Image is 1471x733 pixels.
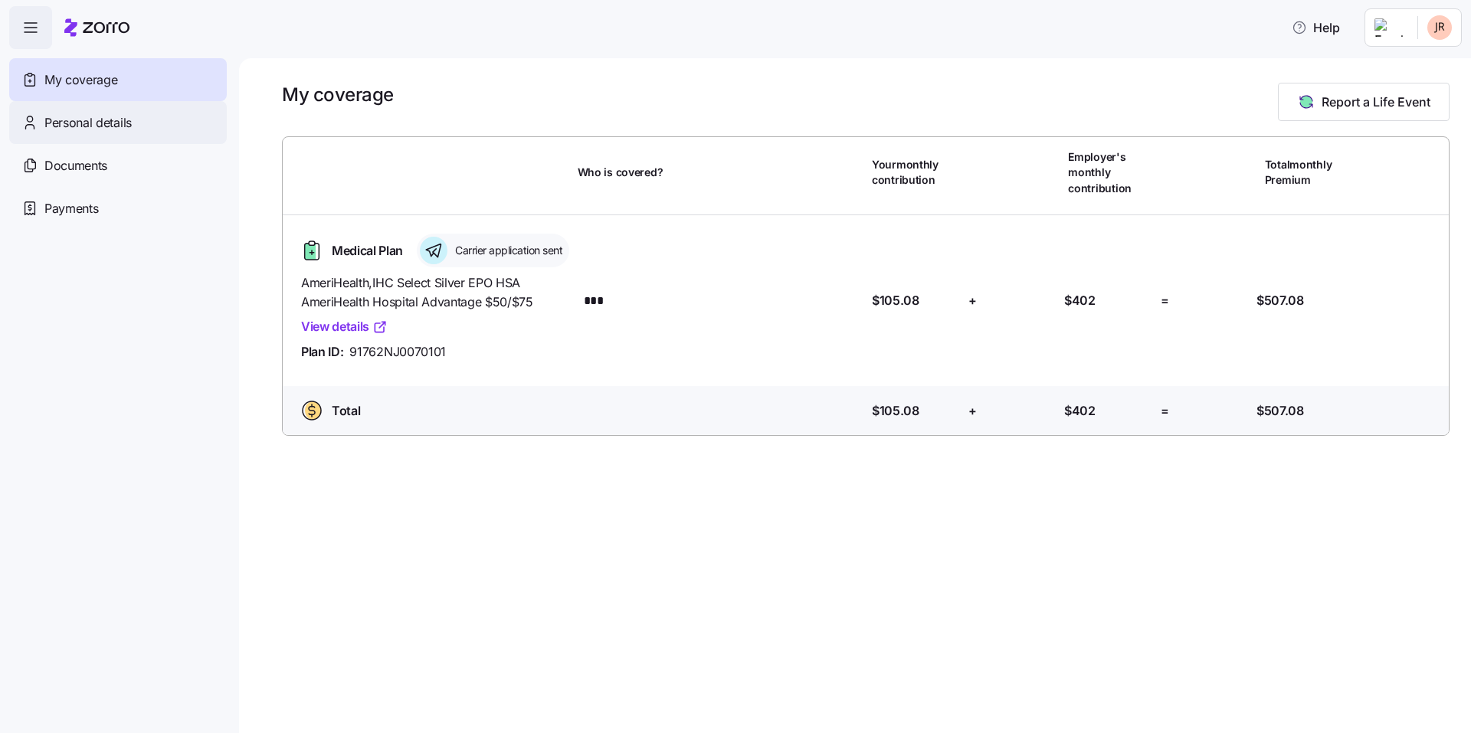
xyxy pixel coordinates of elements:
button: Help [1279,12,1352,43]
span: + [968,291,977,310]
span: Report a Life Event [1322,93,1430,111]
a: View details [301,317,388,336]
a: Documents [9,144,227,187]
a: Payments [9,187,227,230]
a: My coverage [9,58,227,101]
img: Employer logo [1374,18,1405,37]
span: My coverage [44,70,117,90]
span: Employer's monthly contribution [1068,149,1154,196]
span: $402 [1064,401,1096,420]
span: $507.08 [1256,401,1304,420]
span: Carrier application sent [450,243,562,258]
span: Medical Plan [332,241,403,260]
span: Who is covered? [578,165,663,180]
span: Documents [44,156,107,175]
a: Personal details [9,101,227,144]
span: + [968,401,977,420]
span: Help [1292,18,1340,37]
span: $105.08 [872,401,919,420]
span: = [1161,291,1169,310]
span: $105.08 [872,291,919,310]
h1: My coverage [282,83,394,106]
button: Report a Life Event [1278,83,1450,121]
span: Personal details [44,113,132,133]
span: 91762NJ0070101 [349,342,446,362]
span: AmeriHealth , IHC Select Silver EPO HSA AmeriHealth Hospital Advantage $50/$75 [301,273,565,312]
img: fab984688750ac78816fbf37636109a8 [1427,15,1452,40]
span: Total monthly Premium [1265,157,1351,188]
span: Total [332,401,360,420]
span: = [1161,401,1169,420]
span: $402 [1064,291,1096,310]
span: Your monthly contribution [872,157,958,188]
span: Plan ID: [301,342,343,362]
span: Payments [44,199,98,218]
span: $507.08 [1256,291,1304,310]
